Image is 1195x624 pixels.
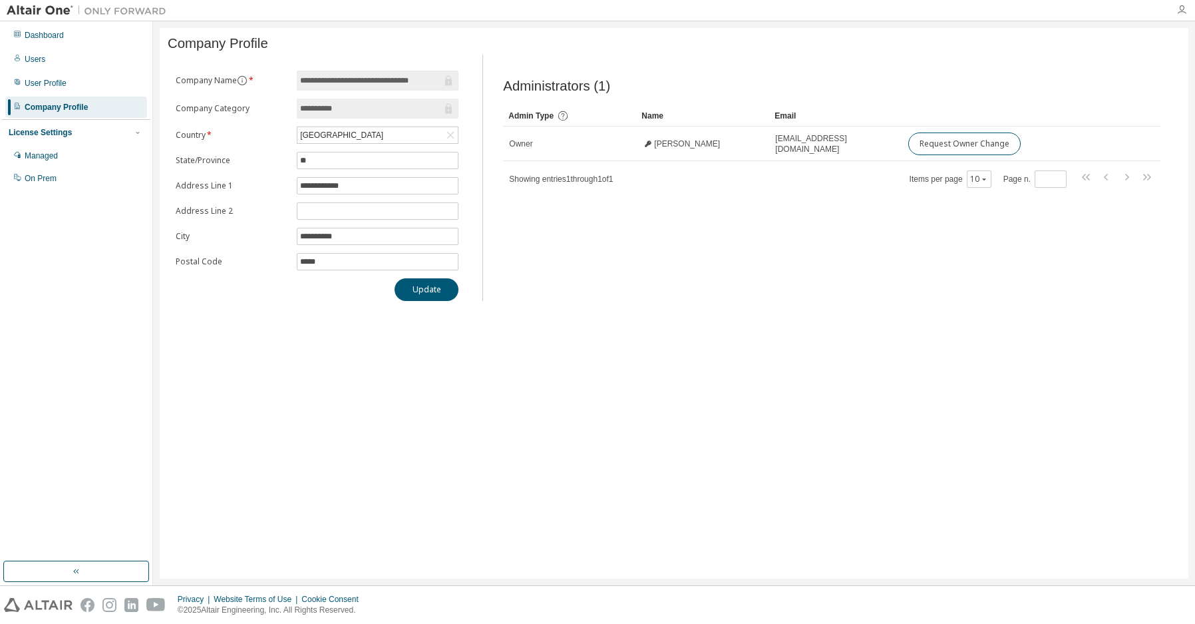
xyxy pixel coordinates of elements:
[774,105,897,127] div: Email
[214,594,301,605] div: Website Terms of Use
[81,598,94,612] img: facebook.svg
[301,594,366,605] div: Cookie Consent
[908,133,1021,155] button: Request Owner Change
[25,173,57,184] div: On Prem
[176,231,289,242] label: City
[176,103,289,114] label: Company Category
[124,598,138,612] img: linkedin.svg
[176,130,289,141] label: Country
[298,128,385,143] div: [GEOGRAPHIC_DATA]
[641,105,764,127] div: Name
[178,594,214,605] div: Privacy
[146,598,166,612] img: youtube.svg
[509,174,613,184] span: Showing entries 1 through 1 of 1
[9,127,72,138] div: License Settings
[25,30,64,41] div: Dashboard
[168,36,268,51] span: Company Profile
[25,78,67,89] div: User Profile
[176,206,289,216] label: Address Line 2
[7,4,173,17] img: Altair One
[503,79,610,94] span: Administrators (1)
[910,170,991,188] span: Items per page
[654,139,720,149] span: [PERSON_NAME]
[176,75,289,86] label: Company Name
[509,139,532,149] span: Owner
[1003,170,1067,188] span: Page n.
[178,605,367,616] p: © 2025 Altair Engineering, Inc. All Rights Reserved.
[176,180,289,191] label: Address Line 1
[25,151,58,161] div: Managed
[508,111,554,121] span: Admin Type
[176,256,289,267] label: Postal Code
[25,54,45,65] div: Users
[297,127,458,143] div: [GEOGRAPHIC_DATA]
[102,598,116,612] img: instagram.svg
[970,174,988,184] button: 10
[395,278,458,301] button: Update
[775,133,896,155] span: [EMAIL_ADDRESS][DOMAIN_NAME]
[176,155,289,166] label: State/Province
[25,102,88,113] div: Company Profile
[237,75,248,86] button: information
[4,598,73,612] img: altair_logo.svg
